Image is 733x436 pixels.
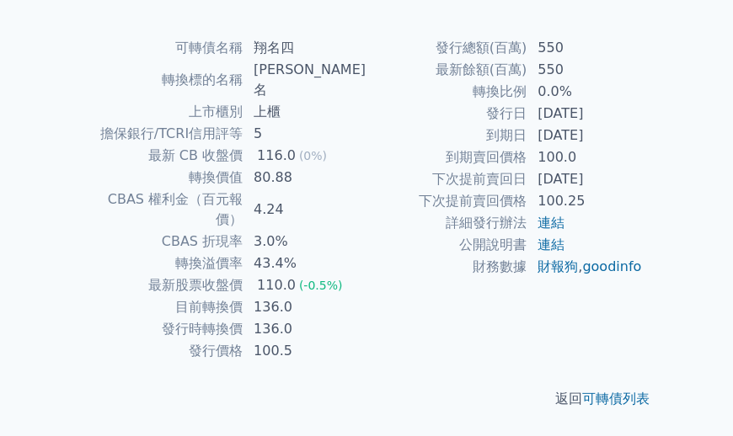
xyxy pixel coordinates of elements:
td: 轉換價值 [90,167,243,189]
td: 發行日 [366,103,527,125]
td: 550 [527,59,643,81]
td: 最新股票收盤價 [90,274,243,296]
td: 80.88 [243,167,366,189]
td: 目前轉換價 [90,296,243,318]
td: 發行價格 [90,340,243,362]
td: 100.0 [527,146,643,168]
td: 詳細發行辦法 [366,212,527,234]
td: 翔名四 [243,37,366,59]
td: 5 [243,123,366,145]
td: 擔保銀行/TCRI信用評等 [90,123,243,145]
div: 110.0 [254,275,299,295]
a: 財報狗 [538,258,578,274]
div: 聊天小工具 [649,355,733,436]
td: 轉換溢價率 [90,253,243,274]
a: 可轉債列表 [582,391,650,407]
td: 上市櫃別 [90,101,243,123]
span: (-0.5%) [299,279,343,292]
td: 財務數據 [366,256,527,278]
td: 轉換比例 [366,81,527,103]
td: 3.0% [243,231,366,253]
td: [PERSON_NAME]名 [243,59,366,101]
iframe: Chat Widget [649,355,733,436]
td: 發行時轉換價 [90,318,243,340]
td: 上櫃 [243,101,366,123]
td: , [527,256,643,278]
a: 連結 [538,215,564,231]
td: 4.24 [243,189,366,231]
div: 116.0 [254,146,299,166]
td: 550 [527,37,643,59]
td: 最新餘額(百萬) [366,59,527,81]
a: goodinfo [582,258,641,274]
td: 下次提前賣回日 [366,168,527,190]
td: 0.0% [527,81,643,103]
td: [DATE] [527,103,643,125]
td: 公開說明書 [366,234,527,256]
td: 發行總額(百萬) [366,37,527,59]
td: CBAS 權利金（百元報價） [90,189,243,231]
td: 最新 CB 收盤價 [90,145,243,167]
td: 到期賣回價格 [366,146,527,168]
td: 100.25 [527,190,643,212]
td: CBAS 折現率 [90,231,243,253]
td: 43.4% [243,253,366,274]
td: [DATE] [527,168,643,190]
td: 到期日 [366,125,527,146]
a: 連結 [538,237,564,253]
td: 下次提前賣回價格 [366,190,527,212]
td: 136.0 [243,318,366,340]
td: 可轉債名稱 [90,37,243,59]
td: 轉換標的名稱 [90,59,243,101]
td: 100.5 [243,340,366,362]
td: [DATE] [527,125,643,146]
p: 返回 [70,389,663,409]
td: 136.0 [243,296,366,318]
span: (0%) [299,149,327,162]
